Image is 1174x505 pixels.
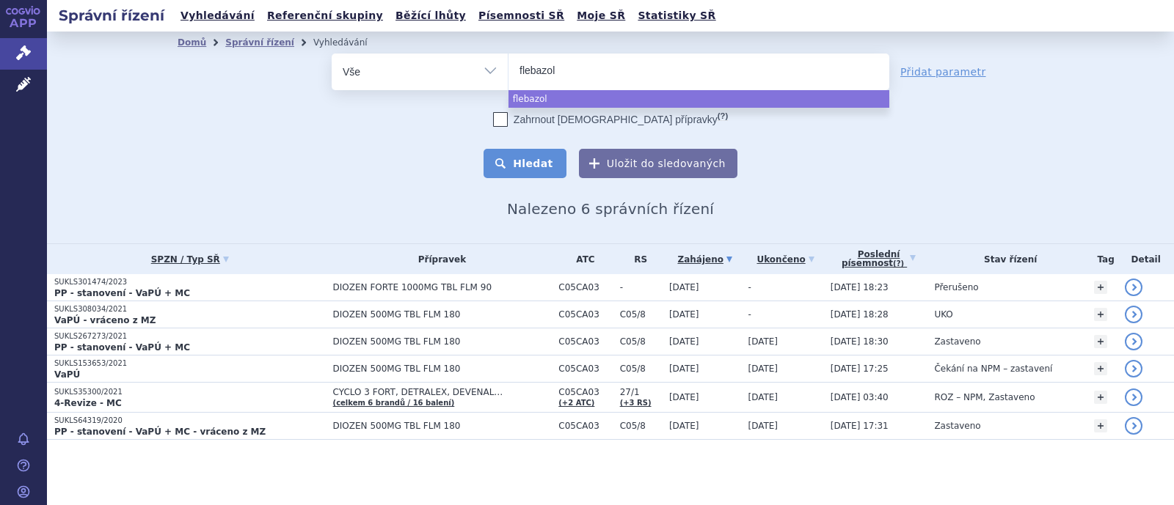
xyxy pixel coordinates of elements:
span: Přerušeno [934,282,978,292]
a: detail [1125,360,1142,377]
a: Ukončeno [748,249,823,270]
span: [DATE] [669,336,699,347]
th: Přípravek [326,244,552,274]
strong: PP - stanovení - VaPÚ + MC - vráceno z MZ [54,427,266,437]
span: [DATE] [669,309,699,320]
span: C05/8 [620,309,662,320]
strong: PP - stanovení - VaPÚ + MC [54,288,190,298]
span: C05CA03 [558,364,612,374]
span: C05/8 [620,364,662,374]
span: [DATE] [748,392,778,402]
th: RS [613,244,662,274]
a: detail [1125,333,1142,350]
a: (+3 RS) [620,399,652,407]
a: + [1094,419,1107,432]
a: Domů [178,37,206,48]
span: [DATE] [748,336,778,347]
span: C05CA03 [558,309,612,320]
span: C05/8 [620,421,662,431]
p: SUKLS267273/2021 [54,331,326,342]
a: detail [1125,279,1142,296]
strong: VaPÚ - vráceno z MZ [54,315,156,325]
a: Přidat parametr [900,64,986,79]
th: Tag [1087,244,1118,274]
a: + [1094,308,1107,321]
a: (celkem 6 brandů / 16 balení) [333,399,455,407]
a: Moje SŘ [572,6,630,26]
span: 27/1 [620,387,662,397]
a: Statistiky SŘ [633,6,720,26]
span: C05/8 [620,336,662,347]
a: detail [1125,306,1142,323]
li: flebazol [508,90,889,108]
span: - [748,309,751,320]
button: Hledat [484,149,566,178]
abbr: (?) [718,111,728,121]
span: [DATE] 18:23 [831,282,889,292]
li: Vyhledávání [313,32,387,54]
span: [DATE] 18:28 [831,309,889,320]
a: detail [1125,388,1142,406]
span: [DATE] [748,364,778,374]
h2: Správní řízení [47,5,176,26]
th: Stav řízení [927,244,1087,274]
a: Písemnosti SŘ [474,6,569,26]
a: (+2 ATC) [558,399,594,407]
abbr: (?) [893,259,904,268]
span: [DATE] [669,392,699,402]
span: [DATE] 17:25 [831,364,889,374]
span: Čekání na NPM – zastavení [934,364,1052,374]
span: [DATE] [748,421,778,431]
span: ROZ – NPM, Zastaveno [934,392,1035,402]
span: DIOZEN 500MG TBL FLM 180 [333,336,552,347]
span: Nalezeno 6 správních řízení [507,200,714,218]
span: [DATE] 17:31 [831,421,889,431]
a: + [1094,281,1107,294]
p: SUKLS301474/2023 [54,277,326,287]
a: Referenční skupiny [263,6,387,26]
p: SUKLS64319/2020 [54,416,326,426]
span: [DATE] 03:40 [831,392,889,402]
strong: VaPÚ [54,369,80,380]
a: + [1094,362,1107,375]
a: detail [1125,417,1142,435]
span: DIOZEN 500MG TBL FLM 180 [333,364,552,374]
label: Zahrnout [DEMOGRAPHIC_DATA] přípravky [493,112,728,127]
span: Zastaveno [934,336,980,347]
strong: PP - stanovení - VaPÚ + MC [54,342,190,353]
a: + [1094,391,1107,404]
th: ATC [551,244,612,274]
a: Poslednípísemnost(?) [831,244,927,274]
a: Zahájeno [669,249,741,270]
span: [DATE] [669,282,699,292]
p: SUKLS153653/2021 [54,358,326,369]
a: SPZN / Typ SŘ [54,249,326,270]
span: Zastaveno [934,421,980,431]
span: DIOZEN 500MG TBL FLM 180 [333,421,552,431]
strong: 4-Revize - MC [54,398,122,408]
span: C05CA03 [558,336,612,347]
span: - [620,282,662,292]
span: - [748,282,751,292]
span: C05CA03 [558,387,612,397]
span: C05CA03 [558,421,612,431]
p: SUKLS35300/2021 [54,387,326,397]
span: CYCLO 3 FORT, DETRALEX, DEVENAL… [333,387,552,397]
span: C05CA03 [558,282,612,292]
a: Správní řízení [225,37,294,48]
span: [DATE] [669,364,699,374]
th: Detail [1118,244,1174,274]
p: SUKLS308034/2021 [54,304,326,314]
a: Vyhledávání [176,6,259,26]
span: UKO [934,309,952,320]
a: Běžící lhůty [391,6,470,26]
span: DIOZEN FORTE 1000MG TBL FLM 90 [333,282,552,292]
a: + [1094,335,1107,348]
span: [DATE] 18:30 [831,336,889,347]
span: [DATE] [669,421,699,431]
button: Uložit do sledovaných [579,149,737,178]
span: DIOZEN 500MG TBL FLM 180 [333,309,552,320]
